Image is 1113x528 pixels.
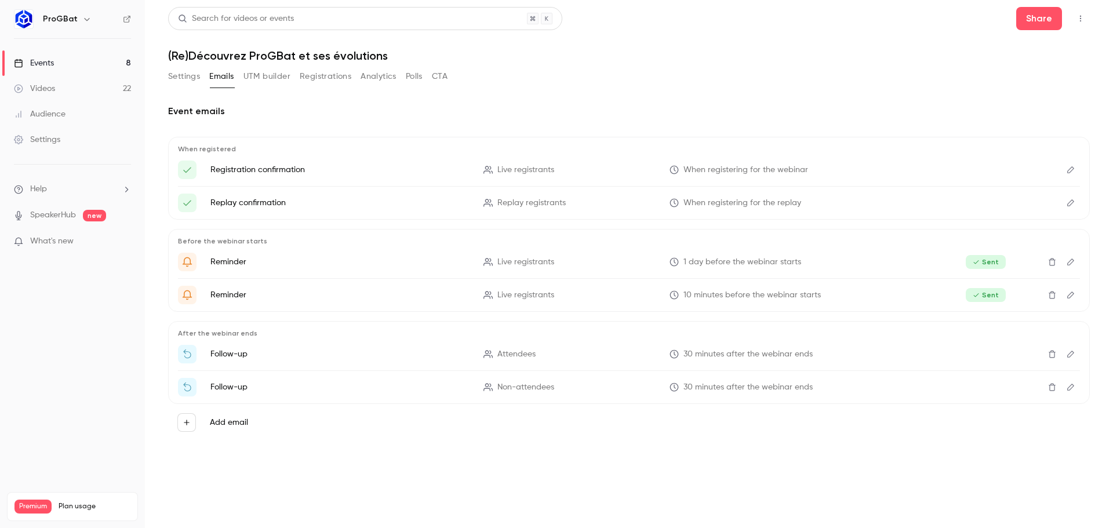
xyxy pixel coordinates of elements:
[497,348,536,361] span: Attendees
[361,67,397,86] button: Analytics
[1061,161,1080,179] button: Edit
[432,67,448,86] button: CTA
[178,286,1080,304] li: Le webinaire "{{ event_name }}" va commencer...
[683,164,808,176] span: When registering for the webinar
[178,236,1080,246] p: Before the webinar starts
[300,67,351,86] button: Registrations
[1061,345,1080,363] button: Edit
[210,417,248,428] label: Add email
[683,197,801,209] span: When registering for the replay
[683,289,821,301] span: 10 minutes before the webinar starts
[243,67,290,86] button: UTM builder
[83,210,106,221] span: new
[178,329,1080,338] p: After the webinar ends
[178,345,1080,363] li: Merci {{ registrant_first_name }} d'avoir assisté à notre webinaire : "{{ event_name }}"
[210,256,470,268] p: Reminder
[966,255,1006,269] span: Sent
[210,164,470,176] p: Registration confirmation
[497,381,554,394] span: Non-attendees
[178,161,1080,179] li: Bonjour {{ registrant_first_name }} voici votre lien de connexion pour le webinaire "{{ event_nam...
[168,49,1090,63] h1: (Re)Découvrez ProGBat et ses évolutions
[1043,286,1061,304] button: Delete
[14,83,55,94] div: Videos
[1061,286,1080,304] button: Edit
[178,194,1080,212] li: {{ registrant_first_name }}, voici votre lien pour le webinaire "{{ event_name }}" !
[1043,345,1061,363] button: Delete
[210,289,470,301] p: Reminder
[1043,253,1061,271] button: Delete
[1061,194,1080,212] button: Edit
[178,13,294,25] div: Search for videos or events
[14,108,66,120] div: Audience
[30,235,74,247] span: What's new
[1016,7,1062,30] button: Share
[168,67,200,86] button: Settings
[497,256,554,268] span: Live registrants
[210,197,470,209] p: Replay confirmation
[178,144,1080,154] p: When registered
[497,197,566,209] span: Replay registrants
[1061,253,1080,271] button: Edit
[168,104,1090,118] h2: Event emails
[210,381,470,393] p: Follow-up
[14,500,52,514] span: Premium
[178,253,1080,271] li: Rappel : le webinaire "{{ event_name }}" aura lieu demain !
[497,164,554,176] span: Live registrants
[59,502,130,511] span: Plan usage
[14,57,54,69] div: Events
[30,209,76,221] a: SpeakerHub
[1061,378,1080,396] button: Edit
[1043,378,1061,396] button: Delete
[30,183,47,195] span: Help
[43,13,78,25] h6: ProGBat
[497,289,554,301] span: Live registrants
[117,236,131,247] iframe: Noticeable Trigger
[209,67,234,86] button: Emails
[210,348,470,360] p: Follow-up
[683,348,813,361] span: 30 minutes after the webinar ends
[14,10,33,28] img: ProGBat
[178,378,1080,396] li: {{ registrant_first_name }} visionnez le replay du webinaire : "{{ event_name }}"
[966,288,1006,302] span: Sent
[683,381,813,394] span: 30 minutes after the webinar ends
[406,67,423,86] button: Polls
[14,183,131,195] li: help-dropdown-opener
[14,134,60,145] div: Settings
[683,256,801,268] span: 1 day before the webinar starts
